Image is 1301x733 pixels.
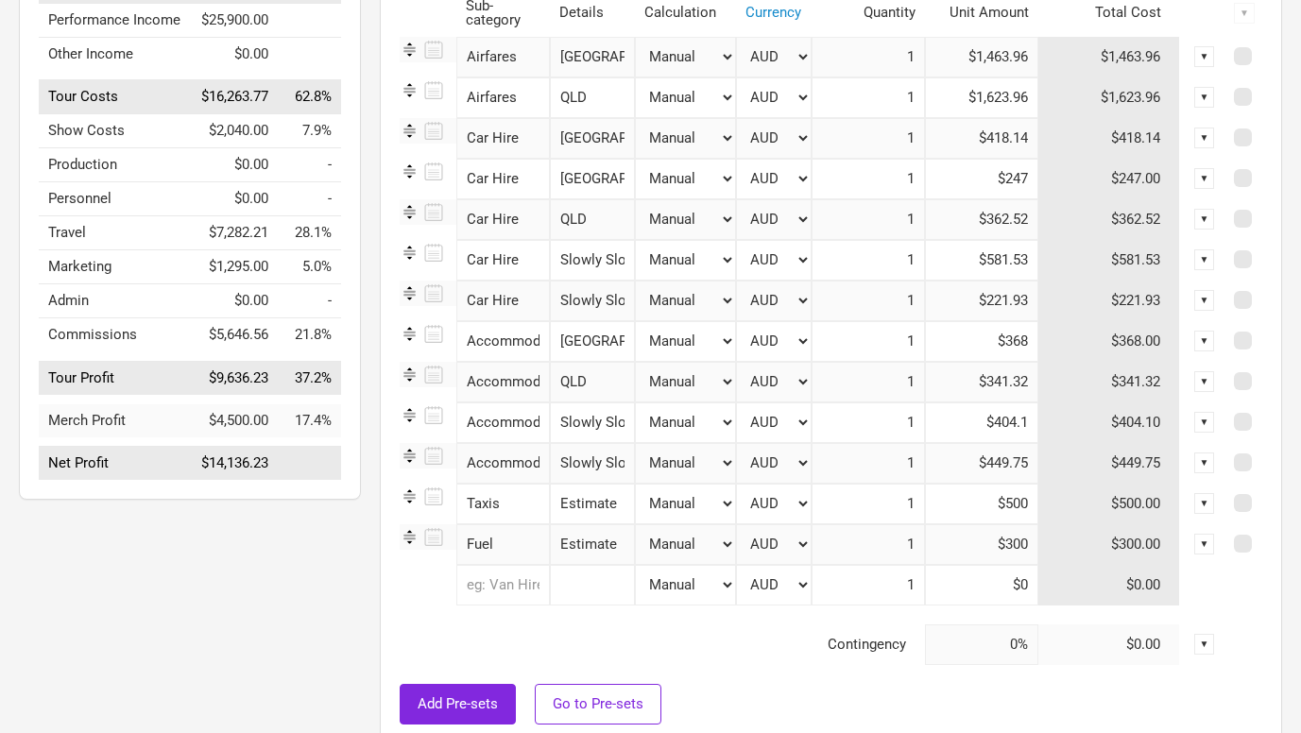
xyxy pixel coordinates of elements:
td: $0.00 [191,37,278,71]
td: $16,263.77 [191,80,278,114]
div: ▼ [1194,249,1215,270]
div: ▼ [1194,87,1215,108]
td: Travel as % of Tour Income [278,216,341,250]
a: Currency [745,4,801,21]
img: Re-order [400,80,419,100]
td: Tour Costs [39,80,191,114]
div: ▼ [1194,209,1215,230]
div: Car Hire [456,118,550,159]
div: ▼ [1194,168,1215,189]
div: ▼ [1194,493,1215,514]
td: $341.32 [1038,362,1180,402]
input: QLD [550,199,635,240]
span: Add Pre-sets [418,695,498,712]
td: Other Income as % of Tour Income [278,37,341,71]
div: Accommodation [456,321,550,362]
td: Admin as % of Tour Income [278,284,341,318]
td: Merch Profit as % of Tour Income [278,404,341,437]
td: $0.00 [191,182,278,216]
td: $247.00 [1038,159,1180,199]
input: QLD [550,362,635,402]
td: $449.75 [1038,443,1180,484]
input: QLD [550,77,635,118]
td: $0.00 [191,284,278,318]
td: Tour Costs as % of Tour Income [278,80,341,114]
td: $581.53 [1038,240,1180,281]
td: Commissions as % of Tour Income [278,318,341,352]
div: ▼ [1194,371,1215,392]
td: $25,900.00 [191,3,278,37]
div: ▼ [1234,3,1255,24]
div: ▼ [1194,534,1215,554]
td: $368.00 [1038,321,1180,362]
td: Personnel as % of Tour Income [278,182,341,216]
input: Estimate [550,524,635,565]
div: Airfares [456,77,550,118]
td: Travel [39,216,191,250]
div: Car Hire [456,199,550,240]
td: Tour Profit [39,361,191,395]
td: Other Income [39,37,191,71]
td: $418.14 [1038,118,1180,159]
button: Go to Pre-sets [535,684,661,724]
img: Re-order [400,243,419,263]
td: $1,463.96 [1038,37,1180,77]
td: $0.00 [1038,565,1180,605]
td: Admin [39,284,191,318]
td: Performance Income [39,3,191,37]
input: Adelaide [550,118,635,159]
td: $7,282.21 [191,216,278,250]
div: ▼ [1194,452,1215,473]
img: Re-order [400,324,419,344]
td: $14,136.23 [191,447,278,481]
td: Merch Profit [39,404,191,437]
input: NSW [550,159,635,199]
input: Slowly Slowly November [550,443,635,484]
input: eg: Van Hire [456,565,550,605]
div: Accommodation [456,362,550,402]
td: Show Costs [39,114,191,148]
td: Marketing as % of Tour Income [278,250,341,284]
img: Re-order [400,162,419,181]
div: ▼ [1194,331,1215,351]
img: Re-order [400,446,419,466]
input: Slowly Slowly August [550,402,635,443]
img: Re-order [400,527,419,547]
img: Re-order [400,121,419,141]
div: Car Hire [456,159,550,199]
input: NSW [550,321,635,362]
td: Net Profit as % of Tour Income [278,447,341,481]
input: Slowly Slowly November [550,281,635,321]
td: $0.00 [191,148,278,182]
td: Net Profit [39,447,191,481]
img: Re-order [400,202,419,222]
div: Fuel [456,524,550,565]
td: Tour Profit as % of Tour Income [278,361,341,395]
div: Accommodation [456,402,550,443]
input: Slowly Slowly August [550,240,635,281]
img: Re-order [400,365,419,384]
td: Performance Income as % of Tour Income [278,3,341,37]
div: ▼ [1194,46,1215,67]
td: Show Costs as % of Tour Income [278,114,341,148]
td: $2,040.00 [191,114,278,148]
input: NSW [550,37,635,77]
img: Re-order [400,405,419,425]
td: $1,623.96 [1038,77,1180,118]
td: $5,646.56 [191,318,278,352]
td: $221.93 [1038,281,1180,321]
img: Re-order [400,40,419,60]
td: $362.52 [1038,199,1180,240]
td: Commissions [39,318,191,352]
td: Marketing [39,250,191,284]
div: Accommodation [456,443,550,484]
img: Re-order [400,283,419,303]
span: Go to Pre-sets [553,695,643,712]
td: $1,295.00 [191,250,278,284]
div: ▼ [1194,128,1215,148]
div: Airfares [456,37,550,77]
td: $9,636.23 [191,361,278,395]
td: Contingency [400,624,925,665]
div: ▼ [1194,634,1215,655]
td: $0.00 [1038,624,1180,665]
